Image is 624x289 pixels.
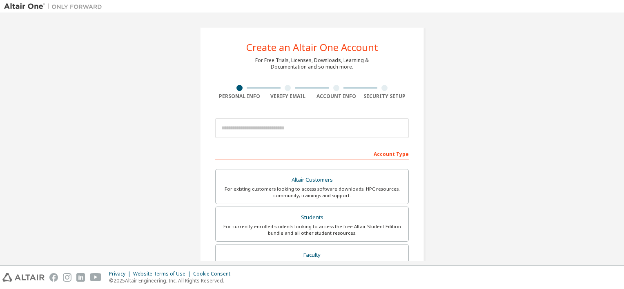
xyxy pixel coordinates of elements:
[49,273,58,282] img: facebook.svg
[221,174,403,186] div: Altair Customers
[2,273,45,282] img: altair_logo.svg
[133,271,193,277] div: Website Terms of Use
[63,273,71,282] img: instagram.svg
[221,260,403,273] div: For faculty & administrators of academic institutions administering students and accessing softwa...
[90,273,102,282] img: youtube.svg
[193,271,235,277] div: Cookie Consent
[361,93,409,100] div: Security Setup
[215,93,264,100] div: Personal Info
[4,2,106,11] img: Altair One
[221,212,403,223] div: Students
[221,249,403,261] div: Faculty
[221,186,403,199] div: For existing customers looking to access software downloads, HPC resources, community, trainings ...
[312,93,361,100] div: Account Info
[264,93,312,100] div: Verify Email
[109,271,133,277] div: Privacy
[255,57,369,70] div: For Free Trials, Licenses, Downloads, Learning & Documentation and so much more.
[76,273,85,282] img: linkedin.svg
[246,42,378,52] div: Create an Altair One Account
[215,147,409,160] div: Account Type
[109,277,235,284] p: © 2025 Altair Engineering, Inc. All Rights Reserved.
[221,223,403,236] div: For currently enrolled students looking to access the free Altair Student Edition bundle and all ...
